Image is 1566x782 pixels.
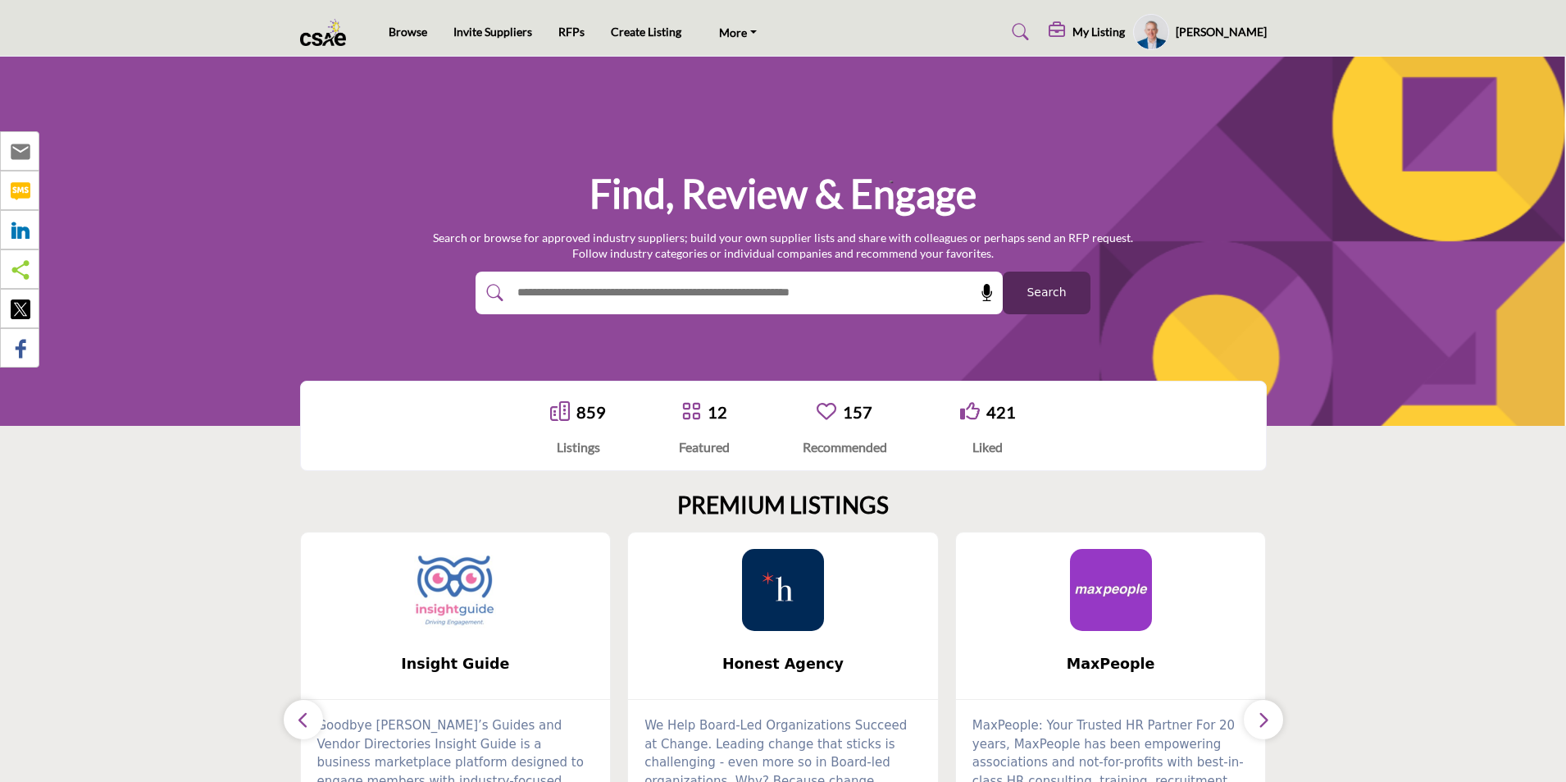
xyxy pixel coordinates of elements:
p: Search or browse for approved industry suppliers; build your own supplier lists and share with co... [433,230,1133,262]
a: 421 [986,402,1016,422]
i: Go to Liked [960,401,980,421]
a: Search [996,19,1040,45]
a: RFPs [558,25,585,39]
a: Go to Featured [681,401,701,423]
a: Insight Guide [301,643,611,686]
a: MaxPeople [956,643,1266,686]
span: MaxPeople [981,653,1241,675]
span: Search [1027,284,1066,301]
div: My Listing [1049,22,1125,42]
a: More [708,21,768,43]
img: Site Logo [300,19,355,46]
b: Honest Agency [653,643,913,686]
h2: PREMIUM LISTINGS [677,492,889,519]
div: Listings [550,437,606,457]
button: Show hide supplier dropdown [1133,14,1169,50]
img: MaxPeople [1070,549,1152,631]
span: Honest Agency [653,653,913,675]
button: Search [1003,272,1090,314]
img: Insight Guide [414,549,496,631]
a: Go to Recommended [817,401,836,423]
b: MaxPeople [981,643,1241,686]
a: 12 [708,402,727,422]
a: Browse [389,25,427,39]
span: Insight Guide [325,653,586,675]
div: Featured [679,437,730,457]
a: Honest Agency [628,643,938,686]
b: Insight Guide [325,643,586,686]
img: Honest Agency [742,549,824,631]
a: 157 [843,402,872,422]
h1: Find, Review & Engage [590,168,976,219]
a: Create Listing [611,25,681,39]
a: 859 [576,402,606,422]
div: Recommended [803,437,887,457]
h5: [PERSON_NAME] [1176,24,1267,40]
a: Invite Suppliers [453,25,532,39]
div: Liked [960,437,1016,457]
h5: My Listing [1072,25,1125,39]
